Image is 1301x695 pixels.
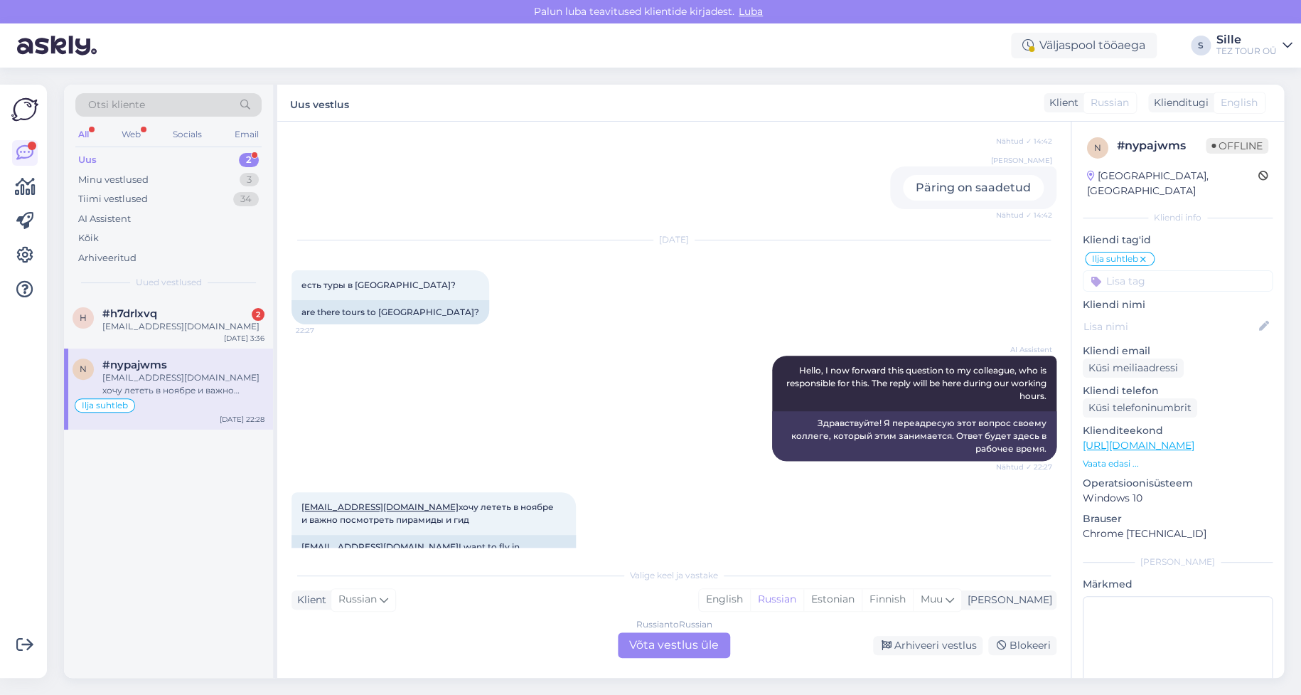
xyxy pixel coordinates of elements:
span: есть туры в [GEOGRAPHIC_DATA]? [301,280,456,290]
a: [URL][DOMAIN_NAME] [1083,439,1194,452]
div: are there tours to [GEOGRAPHIC_DATA]? [291,300,489,324]
span: Ilja suhtleb [82,401,128,410]
p: Kliendi telefon [1083,383,1273,398]
div: Küsi meiliaadressi [1083,359,1184,378]
span: n [1094,142,1101,153]
div: All [75,125,92,144]
p: Brauser [1083,511,1273,526]
div: Russian [750,589,803,610]
div: Sille [1216,34,1277,46]
span: #h7drlxvq [102,307,157,320]
div: Email [232,125,262,144]
div: Päring on saadetud [903,175,1044,201]
span: n [80,364,87,374]
div: Arhiveeritud [78,251,136,265]
div: [DATE] [291,233,1056,246]
div: [DATE] 3:36 [224,333,264,344]
span: Russian [338,592,377,608]
span: Russian [1091,95,1129,110]
div: S [1191,36,1211,55]
p: Kliendi email [1083,344,1273,359]
div: AI Assistent [78,212,131,226]
div: Russian to Russian [636,618,712,631]
div: Kliendi info [1083,211,1273,224]
span: Offline [1206,138,1268,154]
div: Küsi telefoninumbrit [1083,398,1197,418]
div: Klienditugi [1148,95,1209,110]
span: Hello, I now forward this question to my colleague, who is responsible for this. The reply will b... [786,365,1049,401]
span: Otsi kliente [88,97,145,112]
div: 2 [239,153,259,167]
div: Klient [1044,95,1078,110]
a: [EMAIL_ADDRESS][DOMAIN_NAME] [301,502,459,512]
p: Operatsioonisüsteem [1083,476,1273,491]
div: 34 [233,192,259,206]
div: Estonian [803,589,862,610]
div: Klient [291,593,326,608]
span: h [80,312,87,323]
p: Vaata edasi ... [1083,457,1273,470]
span: Nähtud ✓ 22:27 [996,462,1052,472]
div: English [699,589,750,610]
span: Uued vestlused [136,276,202,289]
img: Askly Logo [11,96,38,123]
p: Klienditeekond [1083,423,1273,438]
div: I want to fly in November and it is important to see the pyramids and the guide [291,535,576,585]
p: Kliendi tag'id [1083,233,1273,248]
div: [EMAIL_ADDRESS][DOMAIN_NAME] хочу лететь в ноябре и важно посмотреть пирамиды и гид [102,371,264,397]
div: [PERSON_NAME] [1083,556,1273,568]
span: English [1221,95,1258,110]
div: [DATE] 22:28 [220,414,264,425]
div: Võta vestlus üle [618,632,730,658]
span: Luba [734,5,767,18]
p: Chrome [TECHNICAL_ID] [1083,526,1273,541]
div: Uus [78,153,97,167]
p: Märkmed [1083,577,1273,592]
div: 3 [240,173,259,187]
input: Lisa tag [1083,270,1273,292]
a: [EMAIL_ADDRESS][DOMAIN_NAME] [301,541,459,552]
a: SilleTEZ TOUR OÜ [1216,34,1292,57]
div: TEZ TOUR OÜ [1216,46,1277,57]
div: Arhiveeri vestlus [873,636,983,655]
div: [PERSON_NAME] [962,593,1052,608]
p: Kliendi nimi [1083,297,1273,312]
input: Lisa nimi [1083,319,1256,334]
span: Ilja suhtleb [1092,255,1138,263]
div: # nypajwms [1117,137,1206,154]
div: Kõik [78,231,99,245]
div: [EMAIL_ADDRESS][DOMAIN_NAME] [102,320,264,333]
span: Nähtud ✓ 14:42 [996,210,1052,221]
div: Finnish [862,589,913,610]
span: хочу лететь в ноябре и важно посмотреть пирамиды и гид [301,502,554,525]
div: Minu vestlused [78,173,149,187]
span: [PERSON_NAME] [991,155,1052,166]
span: 22:27 [296,325,349,336]
div: Blokeeri [988,636,1056,655]
div: Здравствуйте! Я переадресую этот вопрос своему коллеге, который этим занимается. Ответ будет здес... [772,411,1056,461]
label: Uus vestlus [290,93,349,112]
span: #nypajwms [102,359,167,371]
div: Tiimi vestlused [78,192,148,206]
div: Web [119,125,144,144]
div: [GEOGRAPHIC_DATA], [GEOGRAPHIC_DATA] [1087,169,1258,198]
div: Socials [170,125,205,144]
div: 2 [252,308,264,321]
span: Muu [921,593,943,605]
span: Nähtud ✓ 14:42 [996,136,1052,147]
span: AI Assistent [999,344,1052,355]
p: Windows 10 [1083,491,1273,506]
div: Valige keel ja vastake [291,569,1056,582]
div: Väljaspool tööaega [1011,33,1157,58]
